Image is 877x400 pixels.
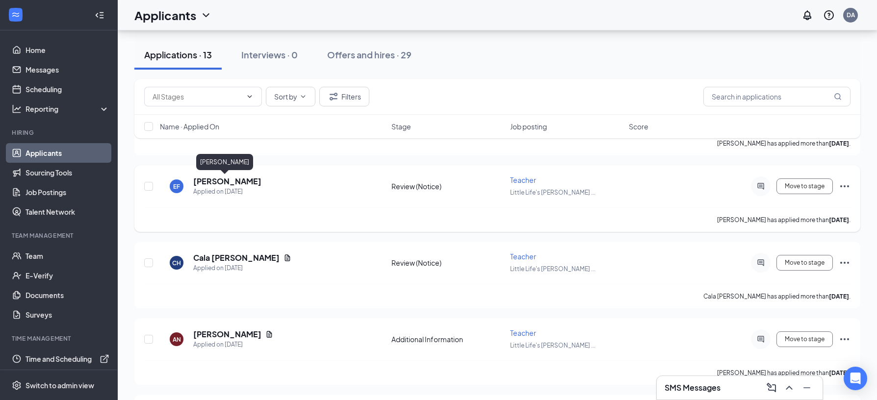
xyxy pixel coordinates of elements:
[755,182,767,190] svg: ActiveChat
[776,331,833,347] button: Move to stage
[160,122,219,131] span: Name · Applied On
[829,216,849,224] b: [DATE]
[26,163,109,182] a: Sourcing Tools
[26,40,109,60] a: Home
[173,335,181,344] div: AN
[26,182,109,202] a: Job Postings
[193,176,261,187] h5: [PERSON_NAME]
[801,9,813,21] svg: Notifications
[26,143,109,163] a: Applicants
[510,175,536,184] span: Teacher
[776,255,833,271] button: Move to stage
[172,259,181,267] div: CH
[26,285,109,305] a: Documents
[717,216,851,224] p: [PERSON_NAME] has applied more than .
[12,231,107,240] div: Team Management
[200,9,212,21] svg: ChevronDown
[629,122,648,131] span: Score
[776,178,833,194] button: Move to stage
[510,342,595,349] span: Little Life's [PERSON_NAME] ...
[241,49,298,61] div: Interviews · 0
[755,335,767,343] svg: ActiveChat
[764,380,779,396] button: ComposeMessage
[703,292,851,300] p: Cala [PERSON_NAME] has applied more than .
[391,181,504,191] div: Review (Notice)
[834,93,842,100] svg: MagnifyingGlass
[26,79,109,99] a: Scheduling
[781,380,797,396] button: ChevronUp
[193,187,261,197] div: Applied on [DATE]
[26,202,109,222] a: Talent Network
[193,329,261,340] h5: [PERSON_NAME]
[266,87,315,106] button: Sort byChevronDown
[12,334,107,343] div: TIME MANAGEMENT
[153,91,242,102] input: All Stages
[766,382,777,394] svg: ComposeMessage
[665,382,721,393] h3: SMS Messages
[327,49,412,61] div: Offers and hires · 29
[703,87,851,106] input: Search in applications
[193,340,273,350] div: Applied on [DATE]
[799,380,815,396] button: Minimize
[26,60,109,79] a: Messages
[391,122,411,131] span: Stage
[783,382,795,394] svg: ChevronUp
[274,93,297,100] span: Sort by
[391,334,504,344] div: Additional Information
[328,91,339,102] svg: Filter
[134,7,196,24] h1: Applicants
[829,293,849,300] b: [DATE]
[510,328,536,337] span: Teacher
[265,330,273,338] svg: Document
[173,182,180,191] div: EF
[823,9,835,21] svg: QuestionInfo
[26,349,109,369] a: Time and SchedulingExternalLink
[12,104,22,114] svg: Analysis
[144,49,212,61] div: Applications · 13
[26,380,94,390] div: Switch to admin view
[510,189,595,196] span: Little Life's [PERSON_NAME] ...
[510,265,595,273] span: Little Life's [PERSON_NAME] ...
[847,11,855,19] div: DA
[12,128,107,137] div: Hiring
[26,305,109,325] a: Surveys
[284,254,291,262] svg: Document
[839,257,851,269] svg: Ellipses
[193,252,280,263] h5: Cala [PERSON_NAME]
[391,258,504,268] div: Review (Notice)
[196,154,253,170] div: [PERSON_NAME]
[829,369,849,376] b: [DATE]
[510,252,536,261] span: Teacher
[26,104,110,114] div: Reporting
[11,10,21,20] svg: WorkstreamLogo
[12,380,22,390] svg: Settings
[839,333,851,345] svg: Ellipses
[95,10,104,20] svg: Collapse
[26,246,109,266] a: Team
[319,87,369,106] button: Filter Filters
[510,122,547,131] span: Job posting
[755,259,767,267] svg: ActiveChat
[26,266,109,285] a: E-Verify
[246,93,254,100] svg: ChevronDown
[801,382,813,394] svg: Minimize
[193,263,291,273] div: Applied on [DATE]
[299,93,307,100] svg: ChevronDown
[717,369,851,377] p: [PERSON_NAME] has applied more than .
[844,367,867,390] div: Open Intercom Messenger
[839,180,851,192] svg: Ellipses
